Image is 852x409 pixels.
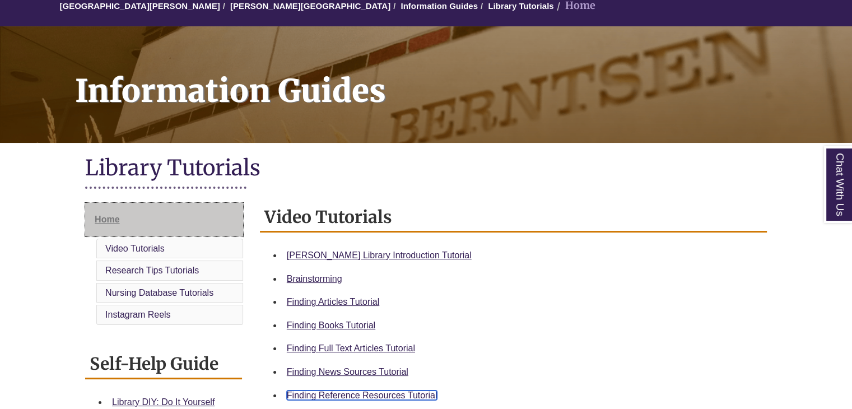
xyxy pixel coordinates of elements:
a: Information Guides [401,1,478,11]
a: Video Tutorials [105,244,165,253]
a: Library Tutorials [488,1,553,11]
a: Research Tips Tutorials [105,266,199,275]
a: Finding Reference Resources Tutorial [287,391,437,400]
a: Nursing Database Tutorials [105,288,213,298]
a: Instagram Reels [105,310,171,319]
a: Home [85,203,243,236]
div: Guide Page Menu [85,203,243,327]
a: Finding Articles Tutorial [287,297,379,306]
h2: Self-Help Guide [85,350,242,379]
h2: Video Tutorials [260,203,767,233]
a: [GEOGRAPHIC_DATA][PERSON_NAME] [59,1,220,11]
a: Finding Books Tutorial [287,320,375,330]
h1: Information Guides [63,26,852,128]
a: Finding Full Text Articles Tutorial [287,343,415,353]
a: Brainstorming [287,274,342,283]
h1: Library Tutorials [85,154,767,184]
a: [PERSON_NAME][GEOGRAPHIC_DATA] [230,1,390,11]
span: Home [95,215,119,224]
a: [PERSON_NAME] Library Introduction Tutorial [287,250,472,260]
a: Finding News Sources Tutorial [287,367,408,377]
